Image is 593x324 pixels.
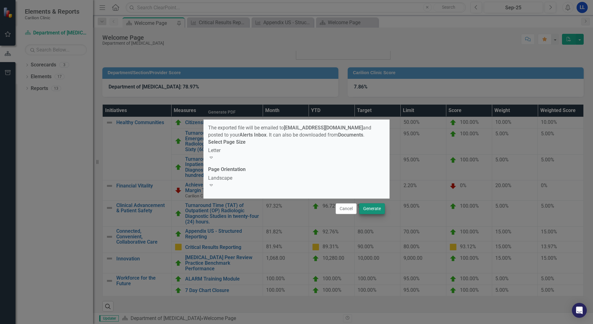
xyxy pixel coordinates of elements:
[208,125,371,138] span: The exported file will be emailed to and posted to your . It can also be downloaded from .
[208,139,246,146] label: Select Page Size
[359,203,385,214] button: Generate
[208,166,246,173] label: Page Orientation
[284,125,363,131] strong: [EMAIL_ADDRESS][DOMAIN_NAME]
[239,132,266,138] strong: Alerts Inbox
[208,175,385,182] div: Landscape
[208,147,385,154] div: Letter
[336,203,357,214] button: Cancel
[572,303,587,318] div: Open Intercom Messenger
[338,132,363,138] strong: Documents
[208,110,236,115] div: Generate PDF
